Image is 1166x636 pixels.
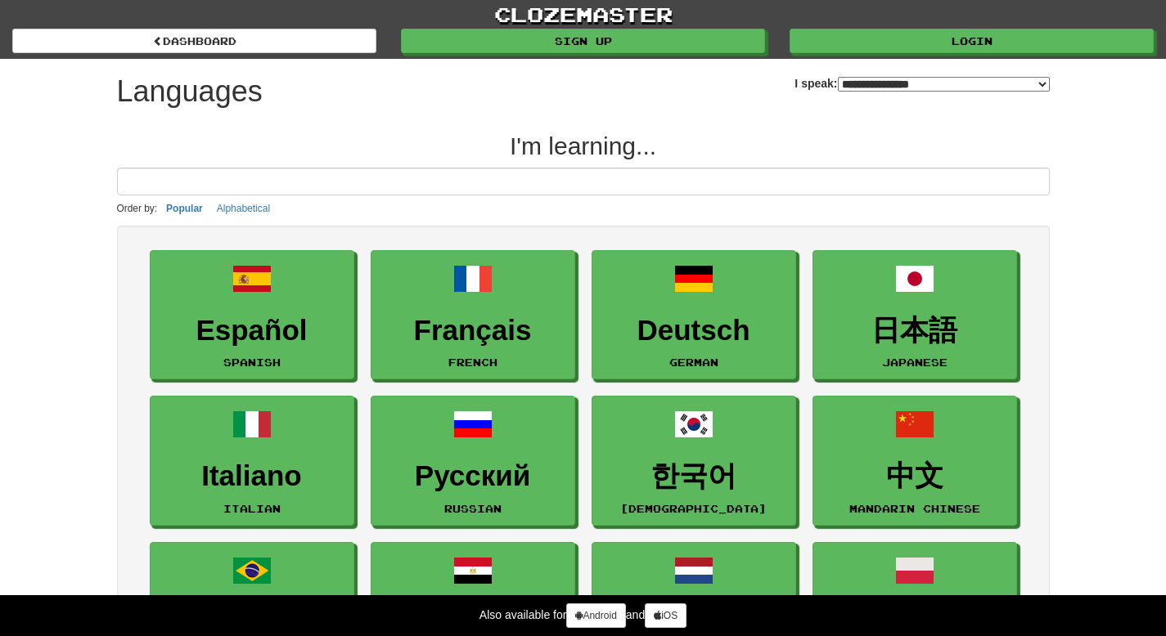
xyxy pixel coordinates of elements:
[601,315,787,347] h3: Deutsch
[223,356,281,368] small: Spanish
[150,250,354,380] a: EspañolSpanish
[790,29,1154,53] a: Login
[159,315,345,347] h3: Español
[813,396,1017,526] a: 中文Mandarin Chinese
[620,503,767,514] small: [DEMOGRAPHIC_DATA]
[12,29,376,53] a: dashboard
[212,199,275,217] button: Alphabetical
[117,203,158,214] small: Order by:
[813,250,1017,380] a: 日本語Japanese
[117,132,1050,159] h2: I'm learning...
[882,356,948,368] small: Japanese
[150,396,354,526] a: ItalianoItalian
[371,250,575,380] a: FrançaisFrench
[601,460,787,492] h3: 한국어
[838,77,1050,92] select: I speak:
[822,315,1008,347] h3: 日本語
[371,396,575,526] a: РусскийRussian
[161,199,208,217] button: Popular
[795,75,1049,92] label: I speak:
[444,503,502,514] small: Russian
[592,250,796,380] a: DeutschGerman
[592,396,796,526] a: 한국어[DEMOGRAPHIC_DATA]
[822,460,1008,492] h3: 中文
[380,460,566,492] h3: Русский
[401,29,765,53] a: Sign up
[380,315,566,347] h3: Français
[117,75,263,108] h1: Languages
[669,356,718,368] small: German
[448,356,497,368] small: French
[849,503,980,514] small: Mandarin Chinese
[645,603,687,628] a: iOS
[159,460,345,492] h3: Italiano
[223,503,281,514] small: Italian
[566,603,625,628] a: Android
